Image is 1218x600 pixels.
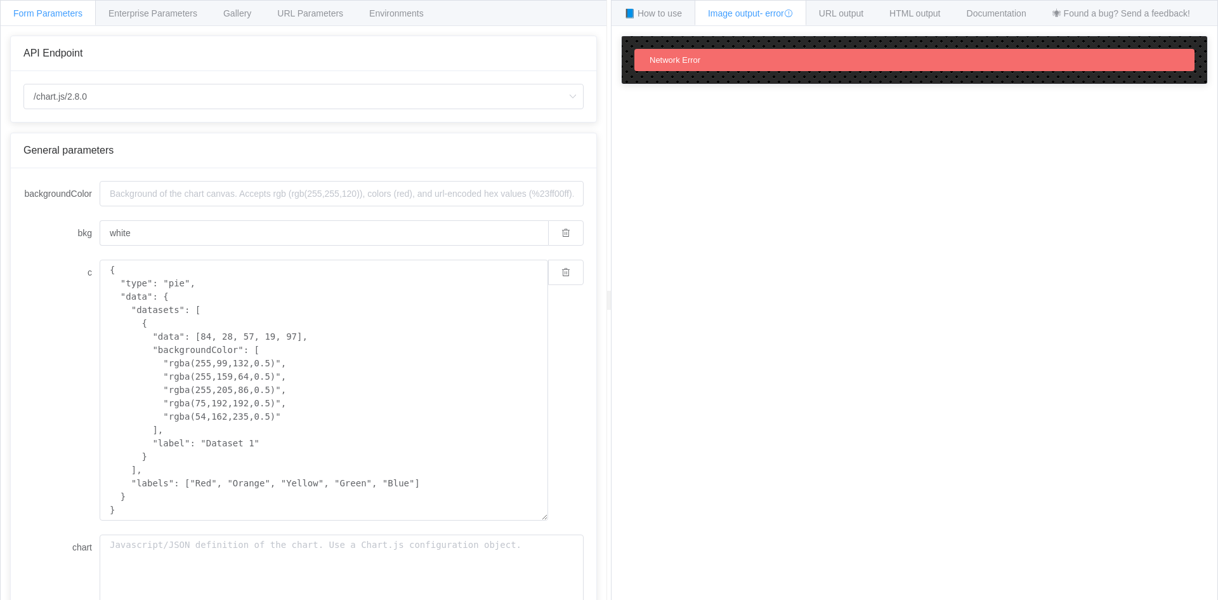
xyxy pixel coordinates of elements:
input: Background of the chart canvas. Accepts rgb (rgb(255,255,120)), colors (red), and url-encoded hex... [100,181,584,206]
span: Network Error [650,55,700,65]
label: backgroundColor [23,181,100,206]
label: bkg [23,220,100,246]
label: c [23,260,100,285]
span: URL Parameters [277,8,343,18]
span: URL output [819,8,863,18]
span: Environments [369,8,424,18]
span: HTML output [889,8,940,18]
label: chart [23,535,100,560]
span: Image output [708,8,793,18]
span: - error [760,8,793,18]
span: API Endpoint [23,48,82,58]
span: General parameters [23,145,114,156]
span: 🕷 Found a bug? Send a feedback! [1052,8,1190,18]
span: 📘 How to use [624,8,682,18]
span: Enterprise Parameters [108,8,197,18]
input: Background of the chart canvas. Accepts rgb (rgb(255,255,120)), colors (red), and url-encoded hex... [100,220,548,246]
span: Form Parameters [13,8,82,18]
span: Documentation [967,8,1026,18]
span: Gallery [223,8,251,18]
input: Select [23,84,584,109]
